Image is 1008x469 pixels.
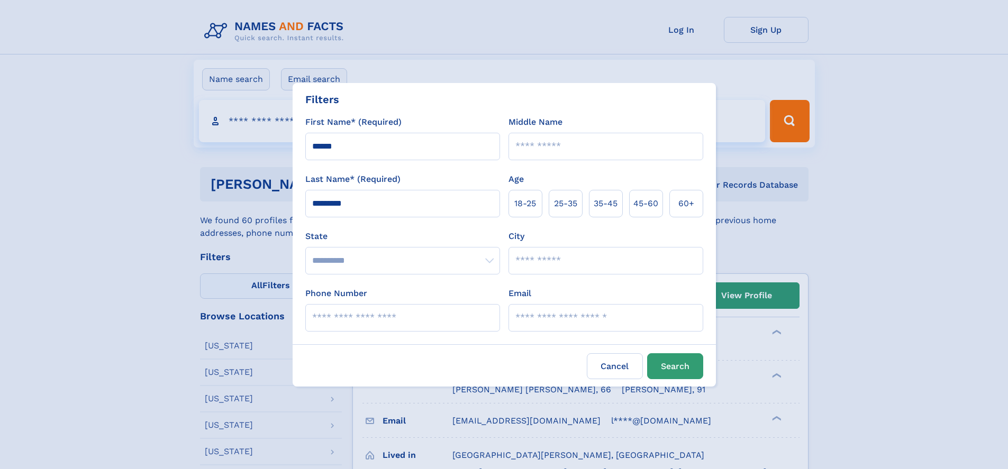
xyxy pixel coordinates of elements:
span: 35‑45 [594,197,617,210]
label: Phone Number [305,287,367,300]
label: Email [508,287,531,300]
label: State [305,230,500,243]
button: Search [647,353,703,379]
label: Last Name* (Required) [305,173,401,186]
div: Filters [305,91,339,107]
label: Age [508,173,524,186]
span: 25‑35 [554,197,577,210]
label: Middle Name [508,116,562,128]
span: 45‑60 [633,197,658,210]
label: City [508,230,524,243]
label: Cancel [587,353,643,379]
span: 18‑25 [514,197,536,210]
label: First Name* (Required) [305,116,402,128]
span: 60+ [678,197,694,210]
